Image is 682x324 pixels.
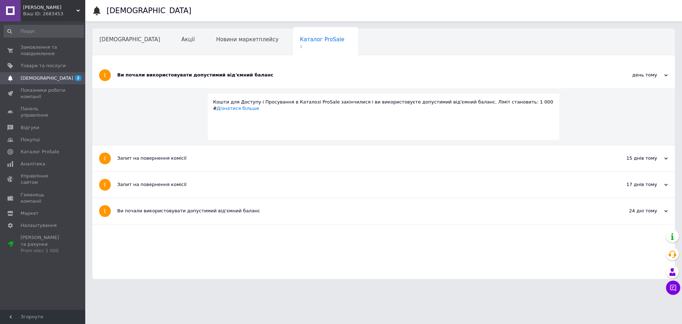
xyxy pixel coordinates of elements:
[75,75,82,81] span: 2
[597,155,668,161] div: 15 днів тому
[300,44,344,49] span: 1
[21,222,57,229] span: Налаштування
[21,75,73,81] span: [DEMOGRAPHIC_DATA]
[23,4,76,11] span: Kupi Karniz
[23,11,85,17] div: Ваш ID: 2683453
[21,149,59,155] span: Каталог ProSale
[182,36,195,43] span: Акції
[21,137,40,143] span: Покупці
[21,44,66,57] span: Замовлення та повідомлення
[107,6,191,15] h1: [DEMOGRAPHIC_DATA]
[117,155,597,161] div: Запит на повернення комісії
[117,72,597,78] div: Ви почали використовувати допустимий від'ємний баланс
[99,36,160,43] span: [DEMOGRAPHIC_DATA]
[4,25,84,38] input: Пошук
[217,106,259,111] a: Дізнатися більше
[300,36,344,43] span: Каталог ProSale
[597,181,668,188] div: 17 днів тому
[21,234,66,254] span: [PERSON_NAME] та рахунки
[117,208,597,214] div: Ви почали використовувати допустимий від'ємний баланс
[597,208,668,214] div: 24 дні тому
[21,106,66,118] span: Панель управління
[213,99,554,112] div: Кошти для Доступу і Просування в Каталозі ProSale закінчилися і ви використовуєте допустимий від'...
[21,173,66,186] span: Управління сайтом
[21,210,39,217] span: Маркет
[597,72,668,78] div: день тому
[21,192,66,205] span: Гаманець компанії
[21,87,66,100] span: Показники роботи компанії
[21,124,39,131] span: Відгуки
[21,248,66,254] div: Prom мікс 1 000
[666,281,680,295] button: Чат з покупцем
[21,63,66,69] span: Товари та послуги
[21,161,45,167] span: Аналітика
[117,181,597,188] div: Запит на повернення комісії
[216,36,278,43] span: Новини маркетплейсу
